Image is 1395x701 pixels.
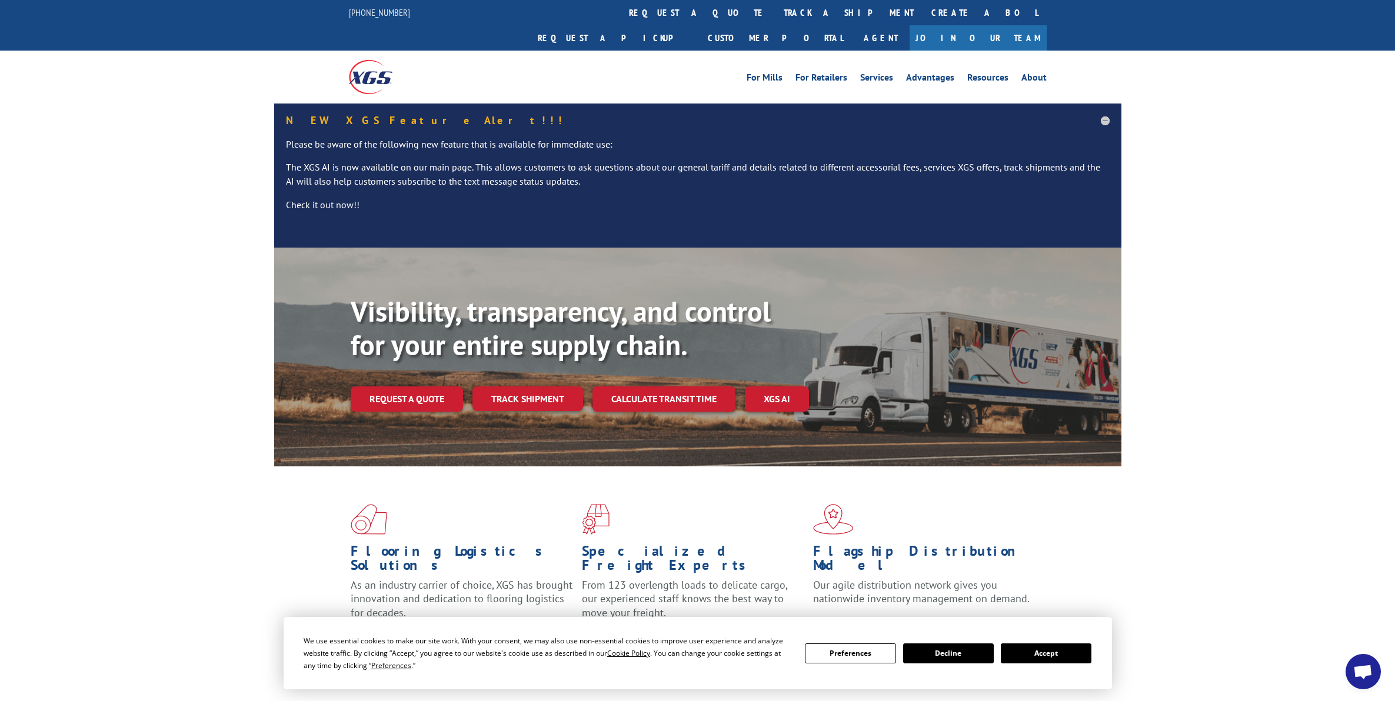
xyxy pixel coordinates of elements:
img: xgs-icon-total-supply-chain-intelligence-red [351,504,387,535]
a: Request a quote [351,386,463,412]
h1: Flooring Logistics Solutions [351,544,573,578]
a: Agent [852,25,910,51]
a: Calculate transit time [592,386,735,412]
span: As an industry carrier of choice, XGS has brought innovation and dedication to flooring logistics... [351,578,572,620]
p: The XGS AI is now available on our main page. This allows customers to ask questions about our ge... [286,161,1110,198]
p: Please be aware of the following new feature that is available for immediate use: [286,138,1110,161]
a: Services [860,73,893,86]
a: [PHONE_NUMBER] [349,6,410,18]
a: Resources [967,73,1008,86]
span: Cookie Policy [607,648,650,658]
h1: Flagship Distribution Model [813,544,1036,578]
a: About [1021,73,1047,86]
div: We use essential cookies to make our site work. With your consent, we may also use non-essential ... [304,635,791,672]
span: Preferences [371,660,411,670]
a: For Retailers [795,73,847,86]
button: Decline [903,643,994,663]
a: XGS AI [745,386,809,412]
button: Accept [1001,643,1091,663]
a: Open chat [1346,654,1381,689]
a: For Mills [747,73,783,86]
div: Cookie Consent Prompt [284,617,1112,689]
img: xgs-icon-flagship-distribution-model-red [813,504,854,535]
a: Customer Portal [699,25,852,51]
h5: NEW XGS Feature Alert!!! [286,115,1110,126]
b: Visibility, transparency, and control for your entire supply chain. [351,293,771,363]
a: Track shipment [472,386,583,411]
h1: Specialized Freight Experts [582,544,804,578]
button: Preferences [805,643,895,663]
a: Join Our Team [910,25,1047,51]
span: Our agile distribution network gives you nationwide inventory management on demand. [813,578,1030,606]
p: Check it out now!! [286,198,1110,222]
a: Advantages [906,73,954,86]
p: From 123 overlength loads to delicate cargo, our experienced staff knows the best way to move you... [582,578,804,630]
img: xgs-icon-focused-on-flooring-red [582,504,610,535]
a: Request a pickup [529,25,699,51]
